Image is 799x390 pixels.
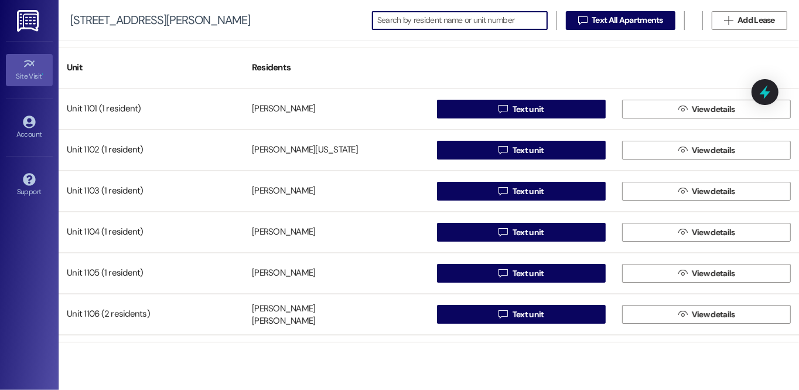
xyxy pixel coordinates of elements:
[437,100,606,118] button: Text unit
[17,10,41,32] img: ResiDesk Logo
[566,11,675,30] button: Text All Apartments
[42,70,44,79] span: •
[692,226,735,239] span: View details
[712,11,787,30] button: Add Lease
[252,267,315,280] div: [PERSON_NAME]
[692,267,735,280] span: View details
[252,316,315,328] div: [PERSON_NAME]
[437,141,606,160] button: Text unit
[513,185,544,198] span: Text unit
[244,53,429,82] div: Residents
[59,303,244,326] div: Unit 1106 (2 residents)
[437,223,606,242] button: Text unit
[678,310,687,319] i: 
[513,267,544,280] span: Text unit
[437,305,606,324] button: Text unit
[622,264,791,283] button: View details
[592,14,663,26] span: Text All Apartments
[252,103,315,116] div: [PERSON_NAME]
[513,226,544,239] span: Text unit
[498,104,507,114] i: 
[737,14,775,26] span: Add Lease
[252,185,315,198] div: [PERSON_NAME]
[622,100,791,118] button: View details
[498,186,507,196] i: 
[498,310,507,319] i: 
[622,305,791,324] button: View details
[622,141,791,160] button: View details
[252,144,358,157] div: [PERSON_NAME][US_STATE]
[59,138,244,162] div: Unit 1102 (1 resident)
[678,228,687,237] i: 
[59,262,244,285] div: Unit 1105 (1 resident)
[678,104,687,114] i: 
[513,144,544,157] span: Text unit
[377,12,547,29] input: Search by resident name or unit number
[252,226,315,239] div: [PERSON_NAME]
[622,223,791,242] button: View details
[692,103,735,116] span: View details
[513,308,544,321] span: Text unit
[498,228,507,237] i: 
[59,97,244,121] div: Unit 1101 (1 resident)
[498,145,507,155] i: 
[678,186,687,196] i: 
[6,112,53,144] a: Account
[437,264,606,283] button: Text unit
[6,54,53,86] a: Site Visit •
[59,179,244,203] div: Unit 1103 (1 resident)
[252,303,315,315] div: [PERSON_NAME]
[6,169,53,201] a: Support
[692,144,735,157] span: View details
[59,53,244,82] div: Unit
[578,16,587,25] i: 
[678,269,687,278] i: 
[678,145,687,155] i: 
[498,269,507,278] i: 
[724,16,733,25] i: 
[692,185,735,198] span: View details
[622,182,791,201] button: View details
[59,221,244,244] div: Unit 1104 (1 resident)
[513,103,544,116] span: Text unit
[692,308,735,321] span: View details
[70,14,250,26] div: [STREET_ADDRESS][PERSON_NAME]
[437,182,606,201] button: Text unit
